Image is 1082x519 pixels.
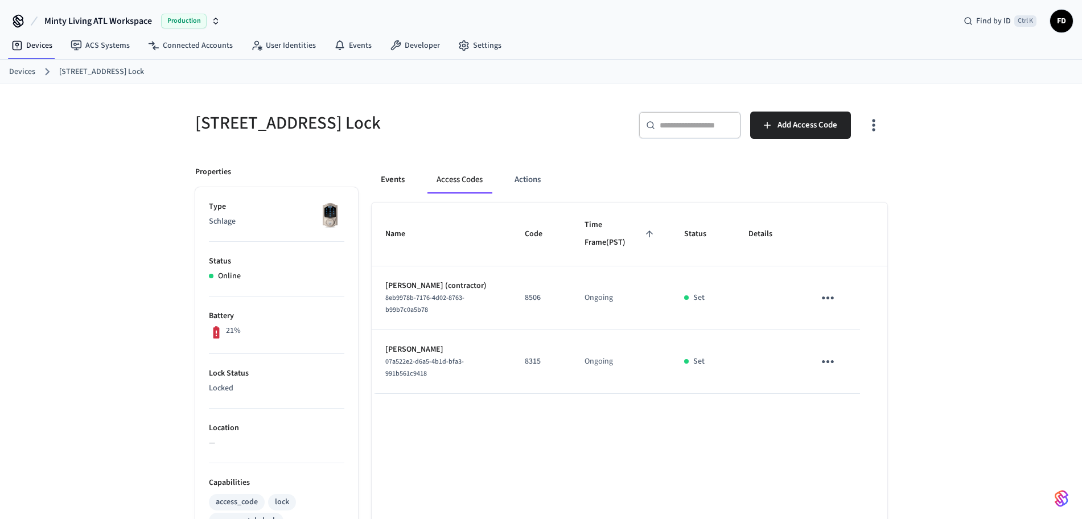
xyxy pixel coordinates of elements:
p: Online [218,270,241,282]
span: 8eb9978b-7176-4d02-8763-b99b7c0a5b78 [385,293,464,315]
a: Events [325,35,381,56]
div: Find by IDCtrl K [955,11,1046,31]
a: Devices [2,35,61,56]
span: FD [1051,11,1072,31]
span: Add Access Code [777,118,837,133]
p: Status [209,256,344,267]
a: [STREET_ADDRESS] Lock [59,66,144,78]
a: Connected Accounts [139,35,242,56]
a: User Identities [242,35,325,56]
button: Events [372,166,414,193]
a: Settings [449,35,511,56]
p: Capabilities [209,477,344,489]
span: Name [385,225,420,243]
span: Find by ID [976,15,1011,27]
div: ant example [372,166,887,193]
span: Details [748,225,787,243]
p: Set [693,356,705,368]
p: Type [209,201,344,213]
p: 21% [226,325,241,337]
p: Locked [209,382,344,394]
a: Developer [381,35,449,56]
p: Set [693,292,705,304]
button: FD [1050,10,1073,32]
span: Time Frame(PST) [585,216,657,252]
span: Production [161,14,207,28]
span: Minty Living ATL Workspace [44,14,152,28]
p: — [209,437,344,449]
p: 8315 [525,356,557,368]
p: 8506 [525,292,557,304]
span: Ctrl K [1014,15,1036,27]
button: Access Codes [427,166,492,193]
img: SeamLogoGradient.69752ec5.svg [1055,489,1068,508]
table: sticky table [372,203,887,394]
span: Code [525,225,557,243]
a: Devices [9,66,35,78]
p: Properties [195,166,231,178]
button: Add Access Code [750,112,851,139]
p: Location [209,422,344,434]
td: Ongoing [571,266,670,330]
div: access_code [216,496,258,508]
button: Actions [505,166,550,193]
div: lock [275,496,289,508]
img: Schlage Sense Smart Deadbolt with Camelot Trim, Front [316,201,344,229]
span: Status [684,225,721,243]
span: 07a522e2-d6a5-4b1d-bfa3-991b561c9418 [385,357,464,378]
p: [PERSON_NAME] (contractor) [385,280,498,292]
p: [PERSON_NAME] [385,344,498,356]
td: Ongoing [571,330,670,394]
p: Battery [209,310,344,322]
p: Lock Status [209,368,344,380]
a: ACS Systems [61,35,139,56]
p: Schlage [209,216,344,228]
h5: [STREET_ADDRESS] Lock [195,112,534,135]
